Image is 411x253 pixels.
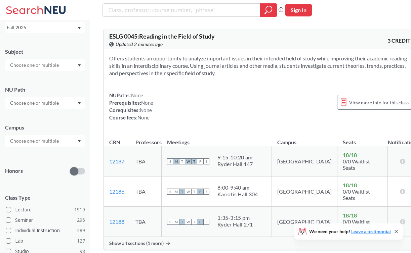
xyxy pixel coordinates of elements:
td: TBA [130,207,162,237]
div: Kariotis Hall 304 [217,191,258,198]
span: 18 / 18 [343,152,357,158]
svg: Dropdown arrow [78,102,81,105]
span: W [185,158,191,164]
span: M [173,158,179,164]
span: 289 [77,227,85,234]
div: Campus [5,124,85,131]
span: 0/0 Waitlist Seats [343,158,370,171]
span: None [131,92,143,98]
span: View more info for this class [349,98,409,107]
span: 0/0 Waitlist Seats [343,188,370,201]
td: [GEOGRAPHIC_DATA] [272,207,337,237]
a: Leave a testimonial [351,229,391,234]
label: Seminar [6,216,85,224]
div: magnifying glass [260,3,277,17]
input: Class, professor, course number, "phrase" [108,4,255,16]
span: W [185,219,191,225]
span: S [167,189,173,195]
th: Seats [337,132,388,146]
a: 12186 [109,188,124,195]
span: S [203,189,209,195]
a: 12187 [109,158,124,164]
span: 127 [77,237,85,245]
span: 296 [77,216,85,224]
span: T [191,158,197,164]
svg: magnifying glass [264,5,273,15]
div: Ryder Hall 147 [217,161,253,167]
div: Dropdown arrow [5,59,85,71]
span: T [191,189,197,195]
div: NUPaths: Prerequisites: Corequisites: Course fees: [109,92,153,121]
label: Lecture [6,205,85,214]
span: 0/0 Waitlist Seats [343,218,370,231]
label: Individual Instruction [6,226,85,235]
td: TBA [130,146,162,176]
div: CRN [109,139,120,146]
span: F [197,158,203,164]
span: F [197,219,203,225]
span: 1919 [74,206,85,213]
input: Choose one or multiple [7,99,63,107]
div: Subject [5,48,85,55]
span: T [191,219,197,225]
span: None [140,107,152,113]
span: S [167,158,173,164]
input: Choose one or multiple [7,137,63,145]
span: M [173,189,179,195]
span: None [141,100,153,106]
span: S [167,219,173,225]
span: T [179,158,185,164]
th: Meetings [162,132,272,146]
span: ESLG 0045 : Reading in the Field of Study [109,33,215,40]
span: T [179,189,185,195]
th: Professors [130,132,162,146]
span: 18 / 18 [343,182,357,188]
span: Class Type [5,194,85,201]
td: TBA [130,176,162,207]
div: 8:00 - 9:40 am [217,184,258,191]
td: [GEOGRAPHIC_DATA] [272,146,337,176]
div: Dropdown arrow [5,135,85,147]
span: F [197,189,203,195]
a: 12188 [109,218,124,225]
p: Honors [5,167,23,175]
svg: Dropdown arrow [78,140,81,143]
div: Ryder Hall 271 [217,221,253,228]
div: Fall 2025Dropdown arrow [5,22,85,33]
span: M [173,219,179,225]
button: Sign In [285,4,312,16]
span: We need your help! [309,229,391,234]
input: Choose one or multiple [7,61,63,69]
div: 9:15 - 10:20 am [217,154,253,161]
div: Dropdown arrow [5,97,85,109]
svg: Dropdown arrow [78,64,81,67]
span: S [203,219,209,225]
span: 18 / 18 [343,212,357,218]
div: 1:35 - 3:15 pm [217,214,253,221]
div: NU Path [5,86,85,93]
th: Campus [272,132,337,146]
span: T [179,219,185,225]
span: W [185,189,191,195]
div: Fall 2025 [7,24,77,31]
span: Show all sections (1 more) [109,240,164,246]
label: Lab [6,237,85,245]
span: None [137,114,150,120]
span: Updated 2 minutes ago [116,41,163,48]
svg: Dropdown arrow [78,27,81,30]
span: S [203,158,209,164]
td: [GEOGRAPHIC_DATA] [272,176,337,207]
